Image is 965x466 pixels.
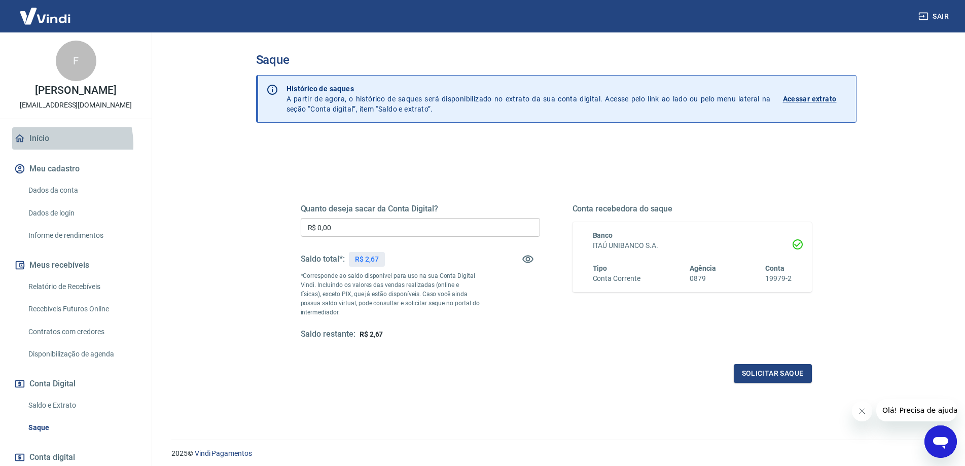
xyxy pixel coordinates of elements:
h6: 19979-2 [765,273,792,284]
a: Dados da conta [24,180,139,201]
a: Contratos com credores [24,321,139,342]
a: Informe de rendimentos [24,225,139,246]
p: Acessar extrato [783,94,837,104]
button: Sair [916,7,953,26]
h3: Saque [256,53,856,67]
a: Dados de login [24,203,139,224]
iframe: Fechar mensagem [852,401,872,421]
span: R$ 2,67 [360,330,383,338]
a: Disponibilização de agenda [24,344,139,365]
iframe: Botão para abrir a janela de mensagens [924,425,957,458]
h5: Saldo total*: [301,254,345,264]
span: Conta [765,264,784,272]
p: [PERSON_NAME] [35,85,116,96]
iframe: Mensagem da empresa [876,399,957,421]
button: Conta Digital [12,373,139,395]
a: Acessar extrato [783,84,848,114]
span: Olá! Precisa de ajuda? [6,7,85,15]
span: Conta digital [29,450,75,464]
p: *Corresponde ao saldo disponível para uso na sua Conta Digital Vindi. Incluindo os valores das ve... [301,271,480,317]
a: Relatório de Recebíveis [24,276,139,297]
a: Vindi Pagamentos [195,449,252,457]
button: Meu cadastro [12,158,139,180]
button: Meus recebíveis [12,254,139,276]
p: R$ 2,67 [355,254,379,265]
h5: Saldo restante: [301,329,355,340]
p: 2025 © [171,448,941,459]
p: A partir de agora, o histórico de saques será disponibilizado no extrato da sua conta digital. Ac... [287,84,771,114]
h6: 0879 [690,273,716,284]
img: Vindi [12,1,78,31]
span: Tipo [593,264,607,272]
button: Solicitar saque [734,364,812,383]
h5: Conta recebedora do saque [573,204,812,214]
div: F [56,41,96,81]
span: Banco [593,231,613,239]
a: Recebíveis Futuros Online [24,299,139,319]
h6: Conta Corrente [593,273,640,284]
span: Agência [690,264,716,272]
a: Início [12,127,139,150]
h5: Quanto deseja sacar da Conta Digital? [301,204,540,214]
a: Saque [24,417,139,438]
a: Saldo e Extrato [24,395,139,416]
p: Histórico de saques [287,84,771,94]
p: [EMAIL_ADDRESS][DOMAIN_NAME] [20,100,132,111]
h6: ITAÚ UNIBANCO S.A. [593,240,792,251]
